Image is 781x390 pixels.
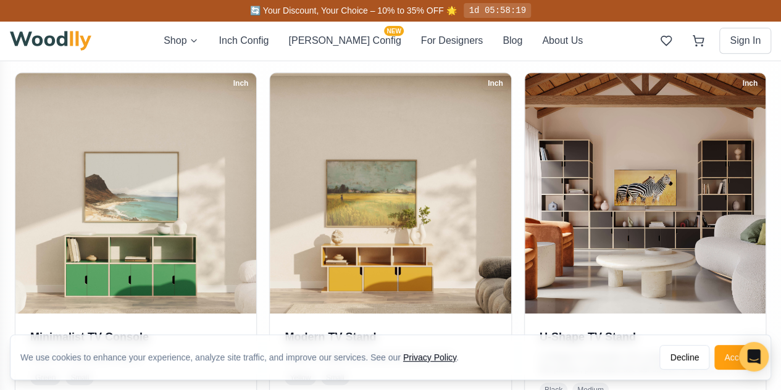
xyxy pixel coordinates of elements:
[164,33,199,48] button: Shop
[15,73,256,313] img: Minimalist TV Console
[30,328,241,346] h3: Minimalist TV Console
[719,28,771,54] button: Sign In
[250,6,456,15] span: 🔄 Your Discount, Your Choice – 10% to 35% OFF 🌟
[288,33,401,48] button: [PERSON_NAME] ConfigNEW
[270,73,511,313] img: Modern TV Stand
[737,77,763,90] div: Inch
[503,33,522,48] button: Blog
[384,26,403,36] span: NEW
[525,73,766,313] img: U-Shape TV Stand
[542,33,583,48] button: About Us
[540,328,751,346] h3: U-Shape TV Stand
[421,33,483,48] button: For Designers
[10,31,91,51] img: Woodlly
[482,77,509,90] div: Inch
[403,352,456,362] a: Privacy Policy
[228,77,254,90] div: Inch
[219,33,269,48] button: Inch Config
[20,351,469,363] div: We use cookies to enhance your experience, analyze site traffic, and improve our services. See our .
[739,342,769,371] div: Open Intercom Messenger
[285,328,496,346] h3: Modern TV Stand
[714,345,761,370] button: Accept
[464,3,530,18] div: 1d 05:58:19
[659,345,709,370] button: Decline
